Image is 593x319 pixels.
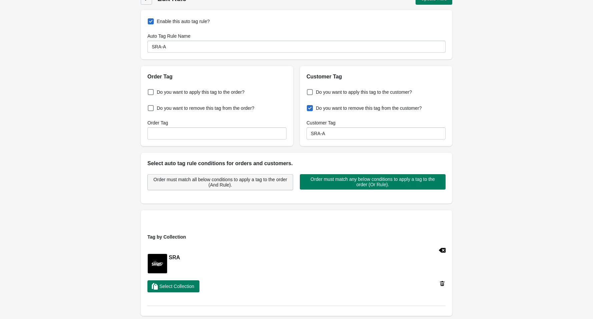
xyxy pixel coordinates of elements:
[147,234,186,240] span: Tag by Collection
[316,105,422,111] span: Do you want to remove this tag from the customer?
[148,254,167,273] img: SRA-Swag-Store-Icon.jpg
[157,105,254,111] span: Do you want to remove this tag from the order?
[147,280,199,292] button: Select Collection
[147,174,293,190] button: Order must match all below conditions to apply a tag to the order (And Rule).
[305,177,440,187] span: Order must match any below conditions to apply a tag to the order (Or Rule).
[147,73,286,81] h2: Order Tag
[169,254,180,262] h2: SRA
[147,119,168,126] label: Order Tag
[153,177,287,188] span: Order must match all below conditions to apply a tag to the order (And Rule).
[307,119,336,126] label: Customer Tag
[157,18,210,25] span: Enable this auto tag rule?
[157,89,244,95] span: Do you want to apply this tag to the order?
[147,33,190,39] label: Auto Tag Rule Name
[316,89,412,95] span: Do you want to apply this tag to the customer?
[300,174,446,190] button: Order must match any below conditions to apply a tag to the order (Or Rule).
[147,159,446,168] h2: Select auto tag rule conditions for orders and customers.
[307,73,446,81] h2: Customer Tag
[159,284,194,289] span: Select Collection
